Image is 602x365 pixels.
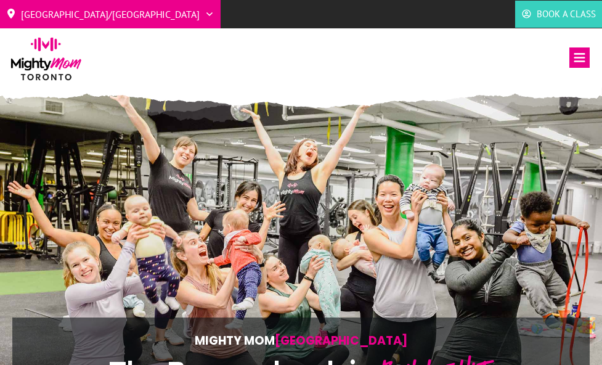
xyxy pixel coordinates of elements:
[6,4,214,24] a: [GEOGRAPHIC_DATA]/[GEOGRAPHIC_DATA]
[38,330,564,351] p: Mighty Mom
[21,4,200,24] span: [GEOGRAPHIC_DATA]/[GEOGRAPHIC_DATA]
[275,332,408,349] span: [GEOGRAPHIC_DATA]
[6,37,86,87] img: mightymom-logo-toronto
[521,5,596,23] a: Book a Class
[537,5,596,23] span: Book a Class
